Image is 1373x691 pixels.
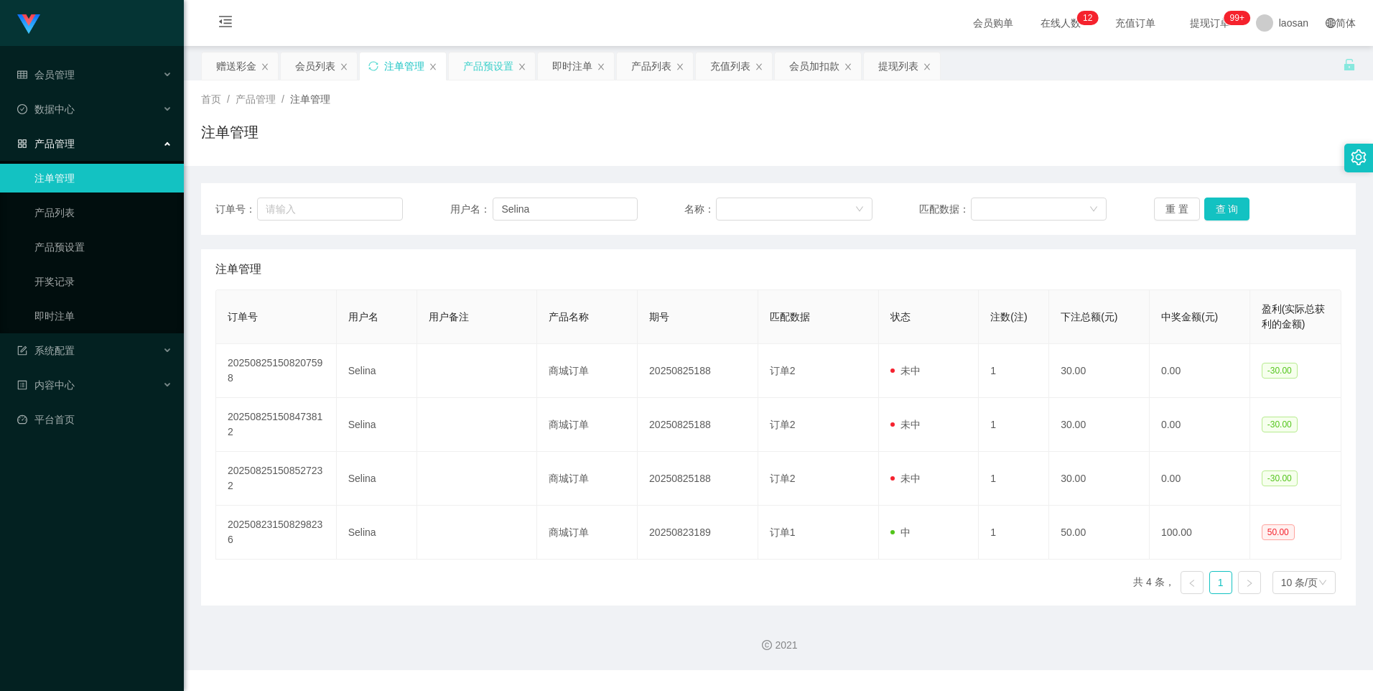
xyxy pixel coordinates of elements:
i: 图标: table [17,70,27,80]
i: 图标: sync [368,61,378,71]
button: 重 置 [1154,198,1200,221]
input: 请输入 [493,198,638,221]
i: 图标: global [1326,18,1336,28]
p: 1 [1083,11,1088,25]
li: 共 4 条， [1133,571,1175,594]
i: 图标: down [1318,578,1327,588]
span: 中奖金额(元) [1161,311,1218,323]
div: 充值列表 [710,52,750,80]
td: 1 [979,344,1049,398]
i: 图标: right [1245,579,1254,588]
a: 开奖记录 [34,267,172,296]
i: 图标: left [1188,579,1196,588]
td: 20250825188 [638,344,758,398]
div: 赠送彩金 [216,52,256,80]
span: 首页 [201,93,221,105]
span: 名称： [684,202,716,217]
span: -30.00 [1262,417,1298,432]
td: 30.00 [1049,398,1150,452]
span: 用户名： [450,202,493,217]
td: 20250825188 [638,452,758,506]
td: 202508251508473812 [216,398,337,452]
div: 会员加扣款 [789,52,839,80]
span: 充值订单 [1108,18,1163,28]
sup: 12 [1077,11,1098,25]
div: 会员列表 [295,52,335,80]
span: 产品名称 [549,311,589,323]
span: 注单管理 [215,261,261,278]
i: 图标: form [17,345,27,356]
input: 请输入 [257,198,403,221]
td: 商城订单 [537,506,638,560]
a: 1 [1210,572,1232,593]
button: 查 询 [1204,198,1250,221]
td: 商城订单 [537,398,638,452]
i: 图标: unlock [1343,58,1356,71]
span: 产品管理 [236,93,276,105]
span: 数据中心 [17,103,75,115]
span: 50.00 [1262,524,1295,540]
i: 图标: check-circle-o [17,104,27,114]
span: 提现订单 [1183,18,1237,28]
td: 商城订单 [537,452,638,506]
div: 产品列表 [631,52,671,80]
span: 订单2 [770,473,796,484]
span: 产品管理 [17,138,75,149]
td: Selina [337,398,417,452]
h1: 注单管理 [201,121,259,143]
span: 用户备注 [429,311,469,323]
td: Selina [337,452,417,506]
span: 状态 [890,311,911,323]
span: 用户名 [348,311,378,323]
td: 商城订单 [537,344,638,398]
td: 1 [979,452,1049,506]
i: 图标: close [518,62,526,71]
span: 在线人数 [1033,18,1088,28]
a: 产品预设置 [34,233,172,261]
td: 0.00 [1150,398,1250,452]
i: 图标: menu-fold [201,1,250,47]
div: 2021 [195,638,1362,653]
i: 图标: close [676,62,684,71]
div: 即时注单 [552,52,592,80]
td: 30.00 [1049,452,1150,506]
span: 匹配数据： [919,202,971,217]
div: 10 条/页 [1281,572,1318,593]
i: 图标: close [429,62,437,71]
a: 注单管理 [34,164,172,193]
span: 未中 [890,365,921,376]
i: 图标: close [597,62,605,71]
i: 图标: close [923,62,931,71]
td: 1 [979,506,1049,560]
sup: 963 [1224,11,1250,25]
td: 20250823189 [638,506,758,560]
span: 盈利(实际总获利的金额) [1262,303,1326,330]
td: 202508231508298236 [216,506,337,560]
span: 订单2 [770,419,796,430]
i: 图标: copyright [762,640,772,650]
i: 图标: close [261,62,269,71]
span: 订单号： [215,202,257,217]
td: 202508251508207598 [216,344,337,398]
span: 会员管理 [17,69,75,80]
div: 提现列表 [878,52,918,80]
span: 下注总额(元) [1061,311,1117,323]
span: / [281,93,284,105]
img: logo.9652507e.png [17,14,40,34]
span: 注数(注) [990,311,1027,323]
a: 即时注单 [34,302,172,330]
i: 图标: down [1089,205,1098,215]
i: 图标: appstore-o [17,139,27,149]
i: 图标: close [755,62,763,71]
span: 订单2 [770,365,796,376]
a: 图标: dashboard平台首页 [17,405,172,434]
span: 内容中心 [17,379,75,391]
span: 中 [890,527,911,538]
p: 2 [1088,11,1093,25]
i: 图标: down [855,205,864,215]
i: 图标: setting [1351,149,1367,165]
div: 产品预设置 [463,52,513,80]
span: 未中 [890,419,921,430]
td: 100.00 [1150,506,1250,560]
i: 图标: close [844,62,852,71]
